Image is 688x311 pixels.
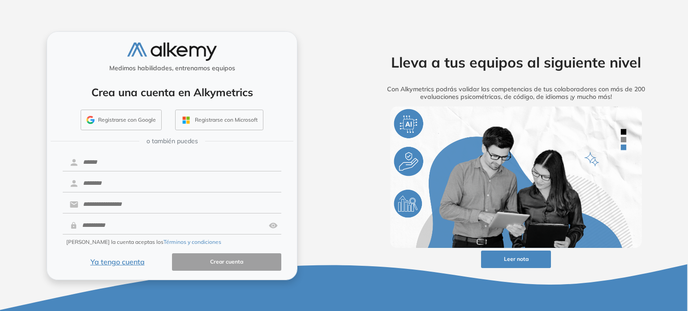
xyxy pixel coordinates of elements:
button: Leer nota [481,251,551,268]
span: o también puedes [146,136,198,146]
img: img-more-info [390,107,642,248]
h5: Medimos habilidades, entrenamos equipos [51,64,293,72]
button: Ya tengo cuenta [63,253,172,271]
button: Crear cuenta [172,253,281,271]
img: OUTLOOK_ICON [181,115,191,125]
span: [PERSON_NAME] la cuenta aceptas los [66,238,221,246]
img: GMAIL_ICON [86,116,95,124]
button: Registrarse con Microsoft [175,110,263,130]
h4: Crea una cuenta en Alkymetrics [59,86,285,99]
button: Registrarse con Google [81,110,162,130]
button: Términos y condiciones [163,238,221,246]
h5: Con Alkymetrics podrás validar las competencias de tus colaboradores con más de 200 evaluaciones ... [376,85,656,101]
img: asd [269,217,278,234]
img: logo-alkemy [127,43,217,61]
h2: Lleva a tus equipos al siguiente nivel [376,54,656,71]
